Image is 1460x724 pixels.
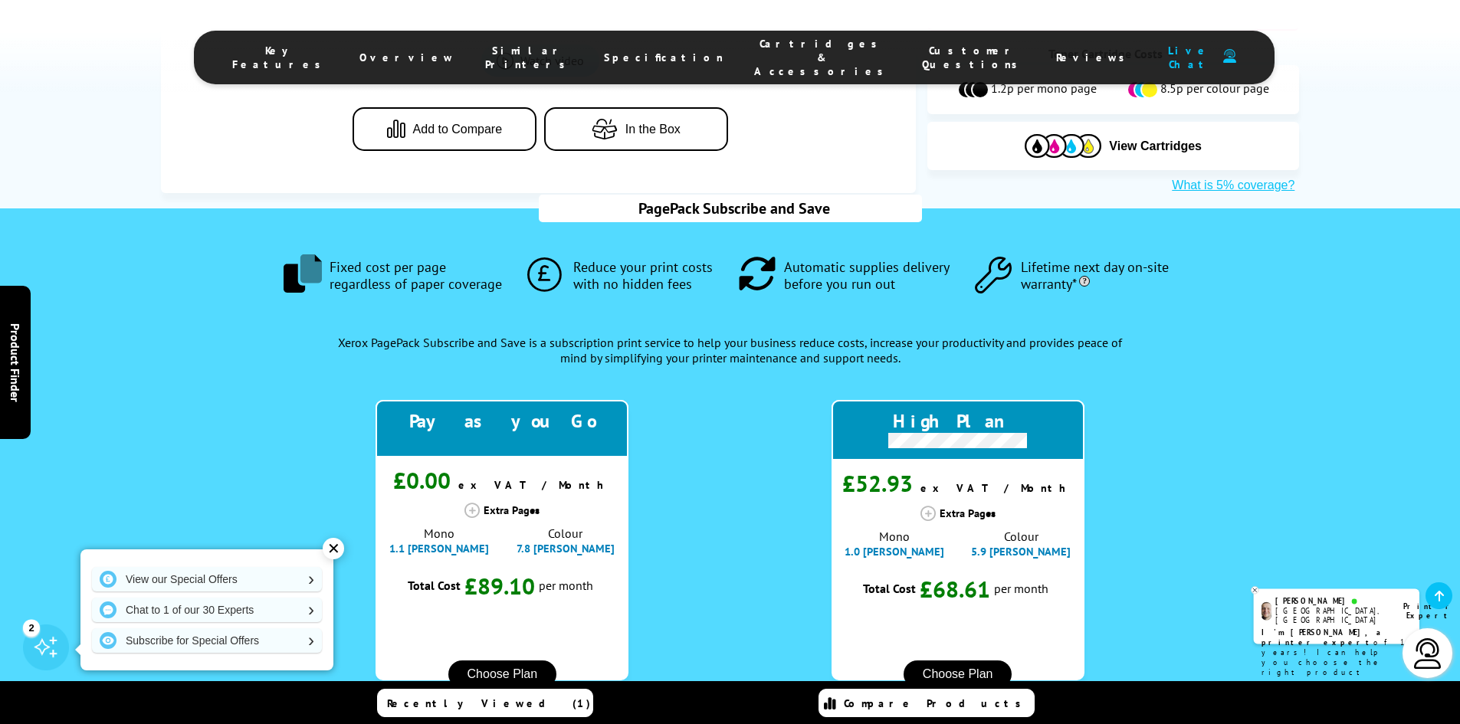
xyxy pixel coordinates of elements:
span: Key Features [232,44,329,71]
span: ex VAT / Month [920,481,1073,495]
div: 2 [23,619,40,636]
span: ex VAT / Month [458,478,611,492]
span: 5.9 [PERSON_NAME] [971,544,1071,559]
span: Customer Questions [922,44,1025,71]
span: per month [994,582,1048,595]
div: High Plan [841,409,1075,433]
span: £0.00 [393,465,451,495]
span: Similar Printers [485,44,573,71]
img: user-headset-duotone.svg [1223,49,1236,64]
span: Overview [359,51,454,64]
span: View Cartridges [1109,139,1202,153]
p: of 14 years! I can help you choose the right product [1189,633,1408,706]
div: [PERSON_NAME] [1209,588,1377,601]
span: Automatic supplies delivery before you run out [784,259,957,292]
div: Pay as you Go [385,409,619,433]
span: 1.0 [PERSON_NAME] [845,544,944,559]
button: In the Box [544,107,728,151]
button: Add to Compare [353,107,536,151]
div: Extra Pages [832,506,1084,521]
span: PagePack Subscribe and Save [631,198,830,218]
span: Product Finder [8,323,23,401]
img: Cartridges [1025,134,1101,158]
span: Fixed cost per page regardless of paper coverage [330,259,510,292]
div: [GEOGRAPHIC_DATA], [GEOGRAPHIC_DATA] [1209,601,1377,629]
div: Xerox PagePack Subscribe and Save is a subscription print service to help your business reduce co... [332,304,1129,373]
span: Mono [879,529,910,544]
a: Chat to 1 of our 30 Experts [92,598,322,622]
span: Reduce your print costs with no hidden fees [573,259,720,292]
span: Mono [424,526,454,541]
span: £52.93 [842,468,913,498]
span: Compare Products [844,696,1029,710]
span: Reviews [1056,51,1133,64]
span: Lifetime next day on-site warranty* [1021,259,1176,292]
span: £68.61 [920,574,990,604]
a: Compare Products [819,689,1035,717]
img: ashley-livechat.png [1189,595,1203,622]
a: View our Special Offers [92,567,322,591]
span: £89.10 [464,571,535,601]
button: Choose Plan [904,660,1012,688]
span: Colour [548,526,582,541]
button: View Cartridges [939,133,1288,159]
span: Add to Compare [413,123,503,136]
span: Total Cost [408,578,461,593]
span: Specification [604,51,723,64]
img: user-headset-light.svg [1412,638,1443,669]
b: I'm [PERSON_NAME], a printer expert [1189,633,1367,661]
button: Choose Plan [448,660,557,688]
span: Recently Viewed (1) [387,696,591,710]
button: What is 5% coverage? [1167,178,1299,193]
span: Colour [1004,529,1038,544]
span: Live Chat [1163,44,1216,71]
span: Total Cost [863,581,916,596]
a: Recently Viewed (1) [377,689,593,717]
span: Cartridges & Accessories [754,37,891,78]
div: Extra Pages [376,503,628,518]
span: In the Box [625,123,681,136]
span: 7.8 [PERSON_NAME] [517,541,615,555]
div: ✕ [323,538,344,559]
span: 1.1 [PERSON_NAME] [389,541,489,555]
a: Subscribe for Special Offers [92,628,322,653]
span: per month [539,579,593,591]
